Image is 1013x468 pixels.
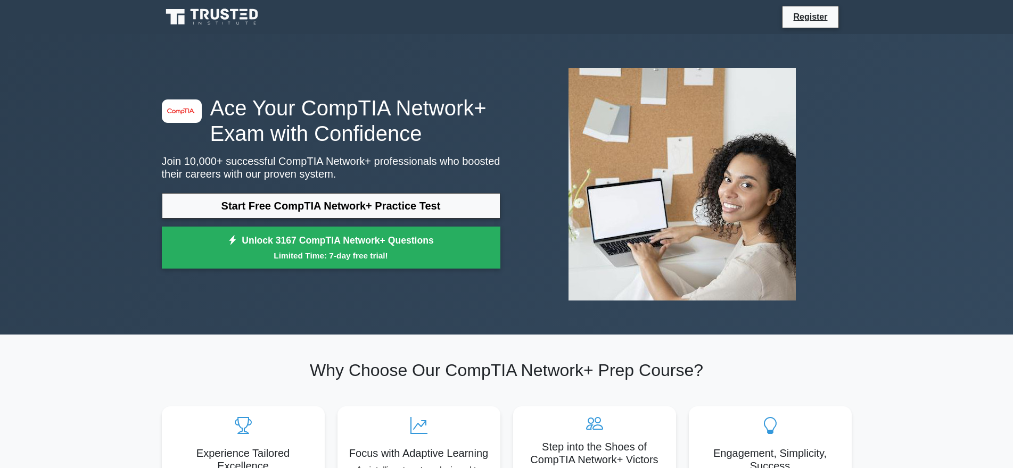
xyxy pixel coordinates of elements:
[175,249,487,262] small: Limited Time: 7-day free trial!
[162,227,500,269] a: Unlock 3167 CompTIA Network+ QuestionsLimited Time: 7-day free trial!
[346,447,492,459] h5: Focus with Adaptive Learning
[162,193,500,219] a: Start Free CompTIA Network+ Practice Test
[162,155,500,180] p: Join 10,000+ successful CompTIA Network+ professionals who boosted their careers with our proven ...
[522,440,668,466] h5: Step into the Shoes of CompTIA Network+ Victors
[162,95,500,146] h1: Ace Your CompTIA Network+ Exam with Confidence
[787,10,834,23] a: Register
[162,360,852,380] h2: Why Choose Our CompTIA Network+ Prep Course?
